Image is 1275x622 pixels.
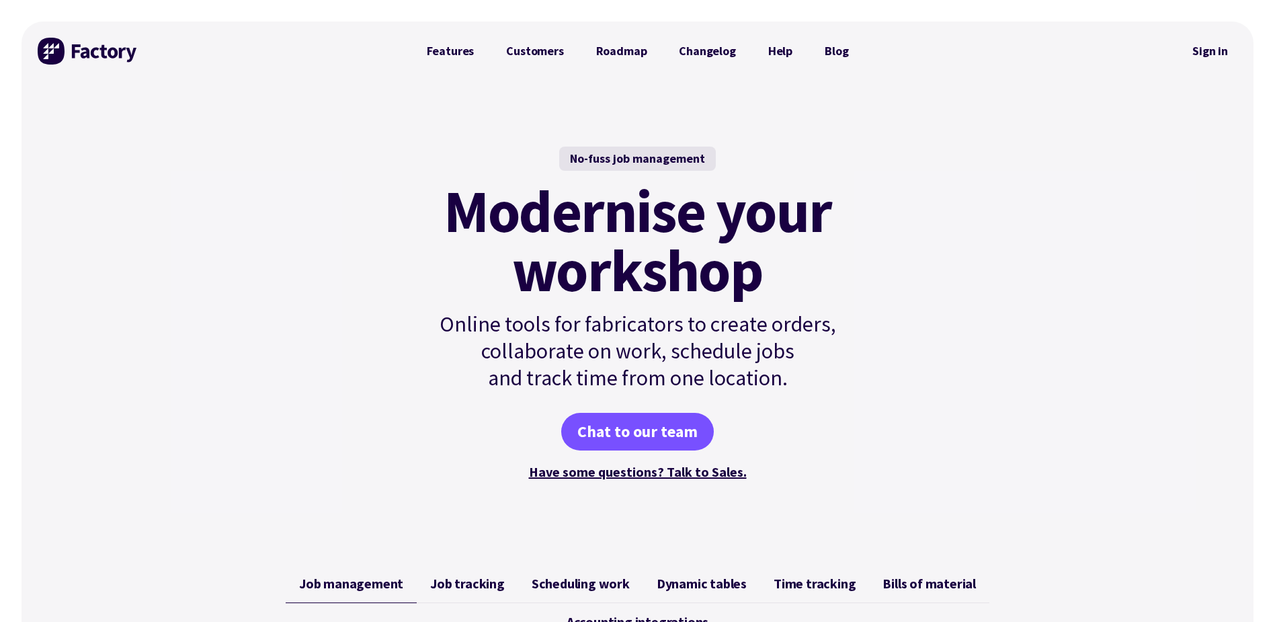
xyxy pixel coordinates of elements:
span: Bills of material [882,576,976,592]
a: Chat to our team [561,413,714,451]
a: Help [752,38,809,65]
a: Features [411,38,491,65]
a: Customers [490,38,579,65]
a: Sign in [1183,36,1237,67]
span: Time tracking [774,576,856,592]
mark: Modernise your workshop [444,182,831,300]
span: Job tracking [430,576,505,592]
p: Online tools for fabricators to create orders, collaborate on work, schedule jobs and track time ... [411,311,865,391]
nav: Secondary Navigation [1183,36,1237,67]
a: Have some questions? Talk to Sales. [529,463,747,480]
span: Scheduling work [532,576,630,592]
a: Changelog [663,38,751,65]
nav: Primary Navigation [411,38,865,65]
img: Factory [38,38,138,65]
a: Roadmap [580,38,663,65]
a: Blog [809,38,864,65]
span: Job management [299,576,403,592]
span: Dynamic tables [657,576,747,592]
div: No-fuss job management [559,147,716,171]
